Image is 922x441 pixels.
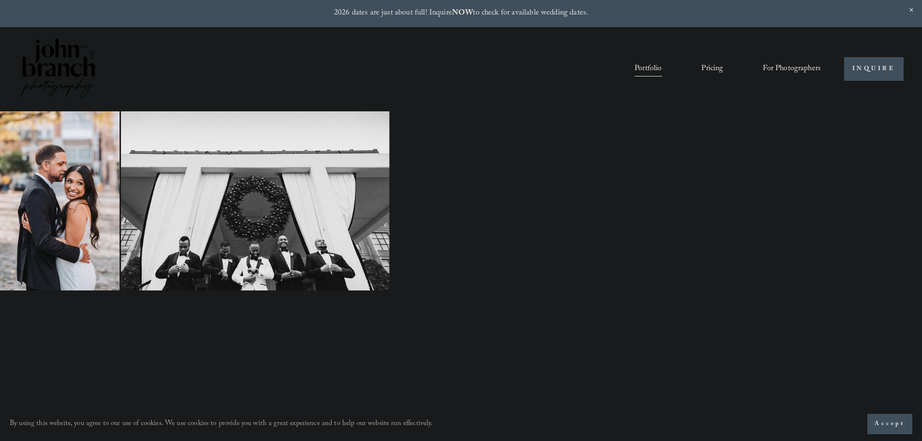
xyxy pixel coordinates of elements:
a: Portfolio [635,61,662,77]
a: INQUIRE [844,57,904,81]
img: John Branch IV Photography [18,36,97,102]
p: By using this website, you agree to our use of cookies. We use cookies to provide you with a grea... [10,417,433,431]
span: Accept [875,419,905,429]
span: For Photographers [763,61,821,76]
a: Pricing [701,61,723,77]
a: folder dropdown [763,61,821,77]
button: Accept [867,414,912,434]
img: Group of men in tuxedos standing under a large wreath on a building's entrance. [121,111,390,290]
